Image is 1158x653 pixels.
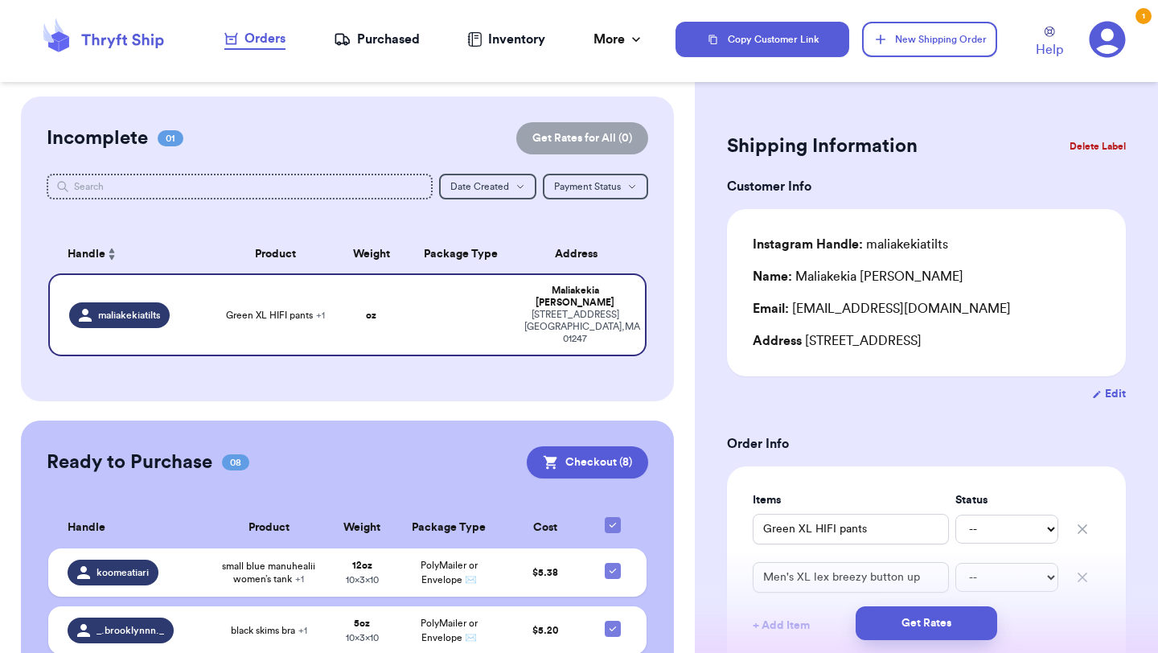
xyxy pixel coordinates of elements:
[554,182,621,191] span: Payment Status
[346,633,379,643] span: 10 x 3 x 10
[68,520,105,536] span: Handle
[224,29,285,50] a: Orders
[450,182,509,191] span: Date Created
[727,434,1126,454] h3: Order Info
[524,285,626,309] div: Maliakekia [PERSON_NAME]
[501,507,588,548] th: Cost
[216,235,335,273] th: Product
[396,507,501,548] th: Package Type
[439,174,536,199] button: Date Created
[753,299,1100,318] div: [EMAIL_ADDRESS][DOMAIN_NAME]
[753,270,792,283] span: Name:
[421,561,478,585] span: PolyMailer or Envelope ✉️
[226,309,325,322] span: Green XL HIFI pants
[532,568,558,577] span: $ 5.38
[467,30,545,49] a: Inventory
[47,174,433,199] input: Search
[524,309,626,345] div: [STREET_ADDRESS] [GEOGRAPHIC_DATA] , MA 01247
[753,267,963,286] div: Maliakekia [PERSON_NAME]
[352,561,372,570] strong: 12 oz
[753,235,948,254] div: maliakekiatilts
[220,560,318,585] span: small blue manuhealii women’s tank
[224,29,285,48] div: Orders
[527,446,648,478] button: Checkout (8)
[753,492,949,508] label: Items
[955,492,1058,508] label: Status
[98,309,160,322] span: maliakekiatilts
[753,335,802,347] span: Address
[354,618,370,628] strong: 5 oz
[421,618,478,643] span: PolyMailer or Envelope ✉️
[1036,27,1063,60] a: Help
[856,606,997,640] button: Get Rates
[316,310,325,320] span: + 1
[211,507,327,548] th: Product
[335,235,407,273] th: Weight
[593,30,644,49] div: More
[96,566,149,579] span: koomeatiari
[222,454,249,470] span: 08
[47,125,148,151] h2: Incomplete
[334,30,420,49] a: Purchased
[753,238,863,251] span: Instagram Handle:
[298,626,307,635] span: + 1
[1135,8,1152,24] div: 1
[516,122,648,154] button: Get Rates for All (0)
[532,626,558,635] span: $ 5.20
[68,246,105,263] span: Handle
[543,174,648,199] button: Payment Status
[295,574,304,584] span: + 1
[158,130,183,146] span: 01
[753,302,789,315] span: Email:
[47,450,212,475] h2: Ready to Purchase
[1092,386,1126,402] button: Edit
[327,507,397,548] th: Weight
[515,235,647,273] th: Address
[1036,40,1063,60] span: Help
[1063,129,1132,164] button: Delete Label
[96,624,164,637] span: _.brooklynnn._
[727,177,1126,196] h3: Customer Info
[105,244,118,264] button: Sort ascending
[1089,21,1126,58] a: 1
[727,133,918,159] h2: Shipping Information
[862,22,997,57] button: New Shipping Order
[675,22,849,57] button: Copy Customer Link
[231,624,307,637] span: black skims bra
[366,310,376,320] strong: oz
[753,331,1100,351] div: [STREET_ADDRESS]
[346,575,379,585] span: 10 x 3 x 10
[407,235,515,273] th: Package Type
